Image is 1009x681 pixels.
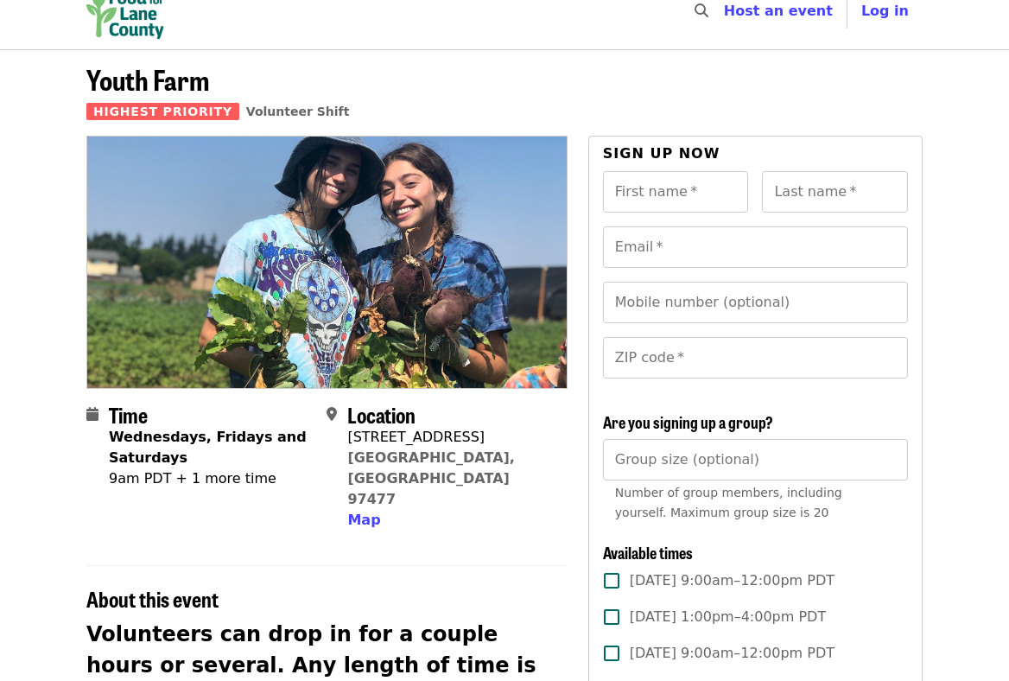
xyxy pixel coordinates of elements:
strong: Wednesdays, Fridays and Saturdays [109,429,307,466]
input: [object Object] [603,439,908,481]
input: First name [603,171,749,213]
input: Last name [762,171,908,213]
button: Map [347,510,380,531]
span: [DATE] 1:00pm–4:00pm PDT [630,607,826,627]
a: [GEOGRAPHIC_DATA], [GEOGRAPHIC_DATA] 97477 [347,449,515,507]
div: 9am PDT + 1 more time [109,468,313,489]
a: Volunteer Shift [246,105,350,118]
span: Number of group members, including yourself. Maximum group size is 20 [615,486,842,519]
span: Available times [603,541,693,563]
span: Highest Priority [86,103,239,120]
span: Location [347,399,416,430]
span: [DATE] 9:00am–12:00pm PDT [630,570,834,591]
span: Are you signing up a group? [603,411,773,433]
span: Map [347,512,380,528]
span: Sign up now [603,145,720,162]
img: Youth Farm organized by Food for Lane County [87,137,567,387]
div: [STREET_ADDRESS] [347,427,553,448]
i: search icon [695,3,708,19]
span: Log in [861,3,909,19]
span: Time [109,399,148,430]
input: Mobile number (optional) [603,282,908,323]
a: Host an event [724,3,833,19]
span: About this event [86,583,219,614]
input: Email [603,226,908,268]
span: Youth Farm [86,59,209,99]
span: [DATE] 9:00am–12:00pm PDT [630,643,834,664]
input: ZIP code [603,337,908,379]
i: map-marker-alt icon [327,406,337,423]
i: calendar icon [86,406,98,423]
